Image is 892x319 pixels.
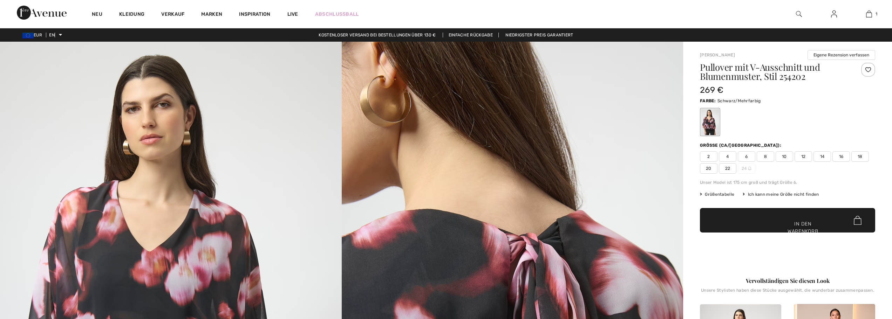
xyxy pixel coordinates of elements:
a: Verkauf [161,11,184,19]
font: 18 [858,154,863,159]
font: 269 € [700,85,724,95]
font: Einfache Rückgabe [449,33,493,37]
font: 6 [745,154,748,159]
a: Kostenloser Versand bei Bestellungen über 130 € [313,33,441,37]
font: 4 [726,154,729,159]
img: 1ère Avenue [17,6,67,20]
font: 12 [801,154,806,159]
font: Kostenloser Versand bei Bestellungen über 130 € [319,33,436,37]
font: 1 [876,12,877,16]
font: Größe (CA/[GEOGRAPHIC_DATA]): [700,143,781,148]
font: Schwarz/Mehrfarbig [717,98,761,103]
font: Niedrigster Preis garantiert [505,33,573,37]
font: Abschlussball [315,11,359,17]
font: EUR [34,33,42,37]
font: Inspiration [239,11,270,17]
a: Kleidung [119,11,144,19]
img: Meine Tasche [866,10,872,18]
a: Anmelden [825,10,843,19]
font: Live [287,11,298,17]
font: In den Warenkorb [788,220,818,235]
font: Unsere Stylisten haben diese Stücke ausgewählt, die wunderbar zusammenpassen. [701,288,874,293]
font: Ich kann meine Größe nicht finden [748,192,819,197]
a: 1 [852,10,886,18]
font: Größentabelle [705,192,734,197]
font: Verkauf [161,11,184,17]
a: Abschlussball [315,11,359,18]
font: Neu [92,11,102,17]
font: 2 [707,154,710,159]
iframe: Öffnet ein Widget, in dem Sie weitere Informationen finden [847,266,885,284]
font: 22 [725,166,730,171]
img: ring-m.svg [748,167,751,170]
font: 14 [820,154,825,159]
font: Pullover mit V-Ausschnitt und Blumenmuster, Stil 254202 [700,61,820,82]
font: 16 [839,154,844,159]
font: 8 [764,154,767,159]
div: Schwarz/Mehrfarbig [701,109,719,135]
font: Unser Model ist 175 cm groß und trägt Größe 6. [700,180,797,185]
font: Marken [201,11,222,17]
a: Einfache Rückgabe [443,33,499,37]
a: Neu [92,11,102,19]
font: EN [49,33,55,37]
img: Durchsuchen Sie die Website [796,10,802,18]
button: Eigene Rezension verfassen [808,50,875,60]
font: Eigene Rezension verfassen [813,53,869,57]
a: Niedrigster Preis garantiert [500,33,579,37]
font: 24 [742,166,747,171]
a: Marken [201,11,222,19]
font: Vervollständigen Sie diesen Look [746,277,830,284]
img: Bag.svg [854,216,862,225]
font: Farbe: [700,98,716,103]
font: 20 [706,166,711,171]
a: [PERSON_NAME] [700,53,735,57]
img: Meine Daten [831,10,837,18]
a: Live [287,11,298,18]
font: 10 [782,154,787,159]
img: Euro [22,33,34,38]
font: Kleidung [119,11,144,17]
